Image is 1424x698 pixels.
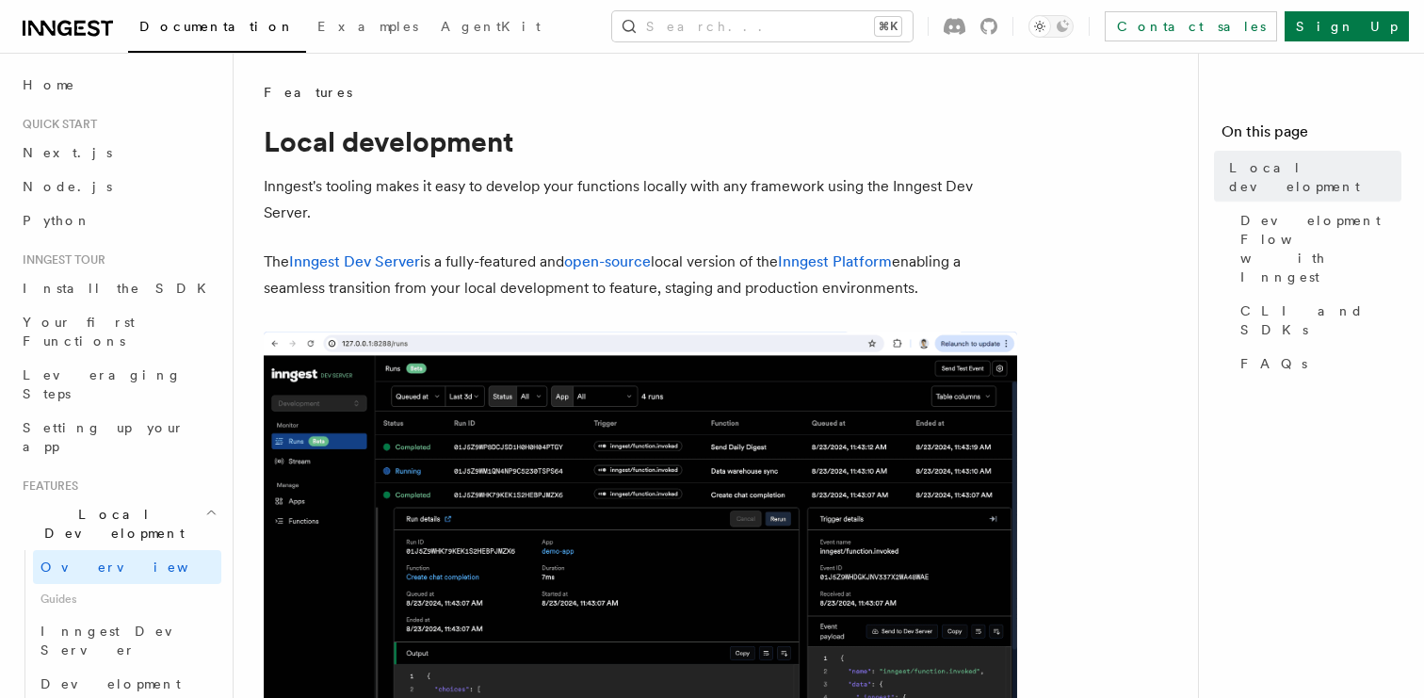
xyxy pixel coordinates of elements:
a: AgentKit [429,6,552,51]
span: Your first Functions [23,315,135,349]
a: FAQs [1233,347,1401,381]
a: Inngest Dev Server [289,252,420,270]
span: Overview [40,560,235,575]
a: Inngest Dev Server [33,614,221,667]
span: Next.js [23,145,112,160]
span: Inngest Dev Server [40,624,202,657]
span: Features [264,83,352,102]
a: Development Flow with Inngest [1233,203,1401,294]
span: Quick start [15,117,97,132]
span: Documentation [139,19,295,34]
button: Search...⌘K [612,11,913,41]
span: Development Flow with Inngest [1240,211,1401,286]
span: Features [15,479,78,494]
p: The is a fully-featured and local version of the enabling a seamless transition from your local d... [264,249,1017,301]
a: Node.js [15,170,221,203]
a: Local development [1222,151,1401,203]
a: Home [15,68,221,102]
h1: Local development [264,124,1017,158]
button: Local Development [15,497,221,550]
h4: On this page [1222,121,1401,151]
span: Examples [317,19,418,34]
a: Leveraging Steps [15,358,221,411]
span: CLI and SDKs [1240,301,1401,339]
p: Inngest's tooling makes it easy to develop your functions locally with any framework using the In... [264,173,1017,226]
span: Inngest tour [15,252,105,268]
span: Home [23,75,75,94]
span: Local development [1229,158,1401,196]
span: Guides [33,584,221,614]
a: Inngest Platform [778,252,892,270]
a: Next.js [15,136,221,170]
a: Documentation [128,6,306,53]
a: Sign Up [1285,11,1409,41]
a: Python [15,203,221,237]
span: Install the SDK [23,281,218,296]
a: Contact sales [1105,11,1277,41]
a: Install the SDK [15,271,221,305]
span: AgentKit [441,19,541,34]
span: Leveraging Steps [23,367,182,401]
a: Examples [306,6,429,51]
a: open-source [564,252,651,270]
button: Toggle dark mode [1028,15,1074,38]
span: Local Development [15,505,205,543]
a: Your first Functions [15,305,221,358]
a: CLI and SDKs [1233,294,1401,347]
span: Python [23,213,91,228]
a: Setting up your app [15,411,221,463]
kbd: ⌘K [875,17,901,36]
span: Node.js [23,179,112,194]
a: Overview [33,550,221,584]
span: Setting up your app [23,420,185,454]
span: FAQs [1240,354,1307,373]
